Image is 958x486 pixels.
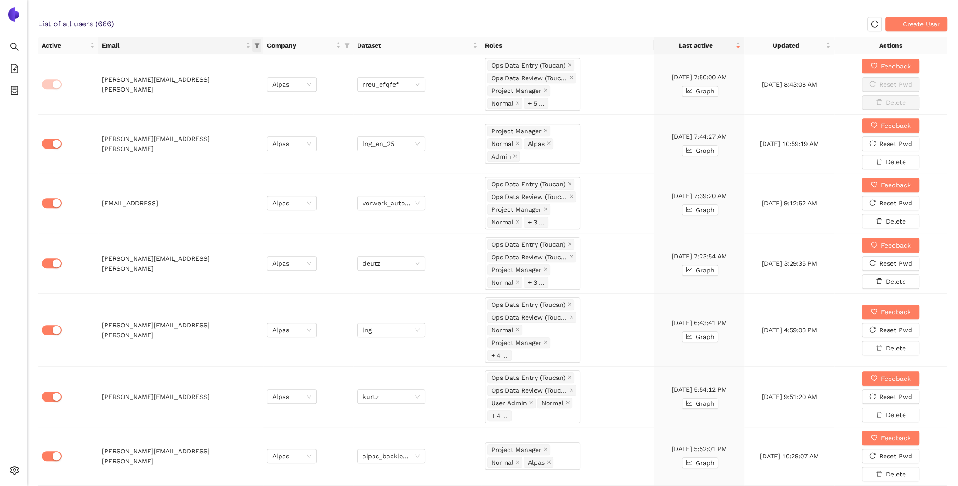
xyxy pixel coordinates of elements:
td: [PERSON_NAME][EMAIL_ADDRESS][PERSON_NAME] [98,54,264,115]
button: reloadReset Pwd [862,389,919,404]
span: close [567,375,572,380]
span: Graph [696,205,715,215]
button: line-chartGraph [682,398,718,409]
span: line-chart [686,267,692,274]
span: Project Manager [491,126,542,136]
span: Project Manager [487,85,550,96]
button: deleteDelete [862,274,919,289]
span: + 4 ... [487,410,512,421]
span: Feedback [881,121,911,131]
td: [PERSON_NAME][EMAIL_ADDRESS][PERSON_NAME] [98,427,264,486]
span: Reset Pwd [879,451,912,461]
span: lng_en_25 [363,137,420,151]
span: lng [363,323,420,337]
span: Alpas [272,78,311,91]
span: Graph [696,265,715,275]
span: Dataset [357,40,471,50]
span: setting [10,462,19,481]
button: line-chartGraph [682,265,718,276]
span: Project Manager [491,204,542,214]
span: Admin [491,151,511,161]
td: [DATE] 10:59:19 AM [744,115,834,173]
span: Feedback [881,307,911,317]
button: reloadReset Pwd [862,196,919,210]
span: Normal [491,325,513,335]
div: [DATE] 7:23:54 AM [658,251,740,261]
span: Alpas [272,196,311,210]
span: close [569,254,574,260]
span: close [569,194,574,199]
button: deleteDelete [862,341,919,355]
span: Ops Data Entry (Toucan) [491,239,566,249]
span: Ops Data Review (Toucan) [487,312,576,323]
span: close [567,242,572,247]
span: Company [267,40,334,50]
button: deleteDelete [862,214,919,228]
span: + 5 ... [528,98,544,108]
span: delete [876,218,882,225]
span: + 5 ... [524,98,548,109]
span: reload [869,140,876,147]
span: heart [871,434,877,442]
button: line-chartGraph [682,86,718,97]
span: + 3 ... [528,217,544,227]
button: line-chartGraph [682,145,718,156]
span: Graph [696,86,715,96]
span: Project Manager [487,126,550,136]
span: filter [344,43,350,48]
span: Ops Data Entry (Toucan) [491,300,566,310]
span: Ops Data Entry (Toucan) [491,60,566,70]
span: Alpas [272,257,311,270]
span: Graph [696,332,715,342]
span: reload [869,199,876,207]
span: User Admin [491,398,527,408]
span: close [513,154,518,159]
span: heart [871,308,877,316]
span: line-chart [686,459,692,467]
span: Ops Data Review (Toucan) [491,312,567,322]
button: reloadReset Pwd [862,449,919,463]
span: close [543,340,548,345]
span: Updated [748,40,824,50]
span: Feedback [881,374,911,384]
span: Last active [658,40,734,50]
span: Reset Pwd [879,258,912,268]
span: Alpas [528,139,545,149]
span: delete [876,158,882,165]
td: [PERSON_NAME][EMAIL_ADDRESS][PERSON_NAME] [98,233,264,294]
span: line-chart [686,147,692,154]
span: Delete [886,277,906,287]
span: Alpas [524,457,553,468]
span: Normal [487,277,522,288]
span: kurtz [363,390,420,403]
span: Feedback [881,61,911,71]
span: heart [871,181,877,189]
span: heart [871,375,877,382]
button: reloadReset Pwd [862,136,919,151]
span: vorwerk_autotec_jvcvjz [363,196,420,210]
span: Ops Data Entry (Toucan) [487,60,574,71]
span: Ops Data Review (Toucan) [487,385,576,396]
td: [PERSON_NAME][EMAIL_ADDRESS] [98,367,264,427]
button: deleteDelete [862,467,919,481]
span: delete [876,471,882,478]
span: close [515,219,520,225]
span: heart [871,63,877,70]
span: close [543,447,548,452]
span: line-chart [686,400,692,407]
td: [DATE] 3:29:35 PM [744,233,834,294]
span: Alpas [528,457,545,467]
span: Ops Data Entry (Toucan) [491,179,566,189]
div: [DATE] 5:54:12 PM [658,384,740,394]
span: Project Manager [491,265,542,275]
span: Normal [491,98,513,108]
span: Alpas [272,323,311,337]
td: [DATE] 9:12:52 AM [744,173,834,233]
span: reload [869,260,876,267]
span: close [569,388,574,393]
span: Delete [886,157,906,167]
div: [DATE] 5:52:01 PM [658,444,740,454]
span: filter [343,39,352,52]
span: + 4 ... [491,350,508,360]
td: [PERSON_NAME][EMAIL_ADDRESS][PERSON_NAME] [98,115,264,173]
